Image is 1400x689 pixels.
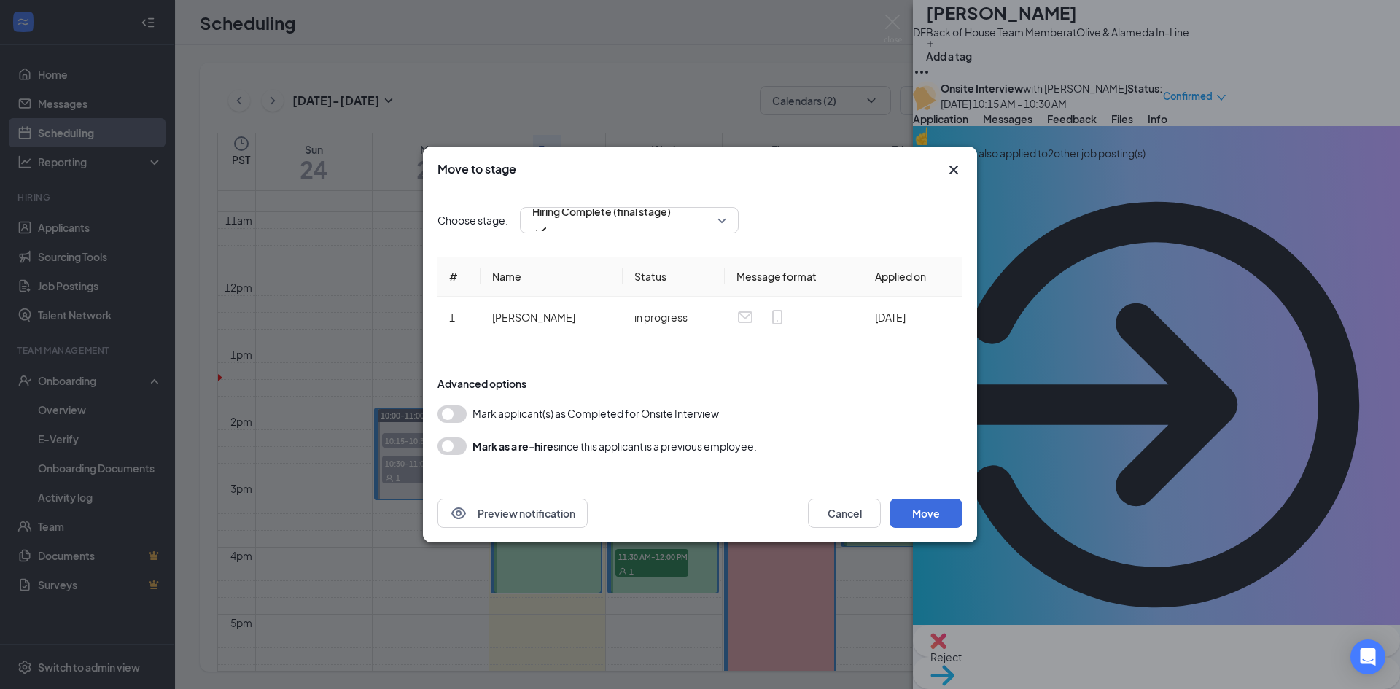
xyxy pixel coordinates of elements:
[1350,639,1385,674] div: Open Intercom Messenger
[450,505,467,522] svg: Eye
[472,440,553,453] b: Mark as a re-hire
[945,161,962,179] button: Close
[863,297,962,338] td: [DATE]
[890,499,962,528] button: Move
[472,437,757,455] div: since this applicant is a previous employee.
[623,257,725,297] th: Status
[481,297,623,338] td: [PERSON_NAME]
[808,499,881,528] button: Cancel
[437,212,508,228] span: Choose stage:
[437,499,588,528] button: EyePreview notification
[532,222,550,240] svg: Checkmark
[736,308,754,326] svg: Email
[437,376,962,391] div: Advanced options
[725,257,863,297] th: Message format
[769,308,786,326] svg: MobileSms
[863,257,962,297] th: Applied on
[449,311,455,324] span: 1
[532,201,671,222] span: Hiring Complete (final stage)
[437,161,516,177] h3: Move to stage
[623,297,725,338] td: in progress
[481,257,623,297] th: Name
[472,405,719,421] span: Mark applicant(s) as Completed for Onsite Interview
[437,257,481,297] th: #
[945,161,962,179] svg: Cross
